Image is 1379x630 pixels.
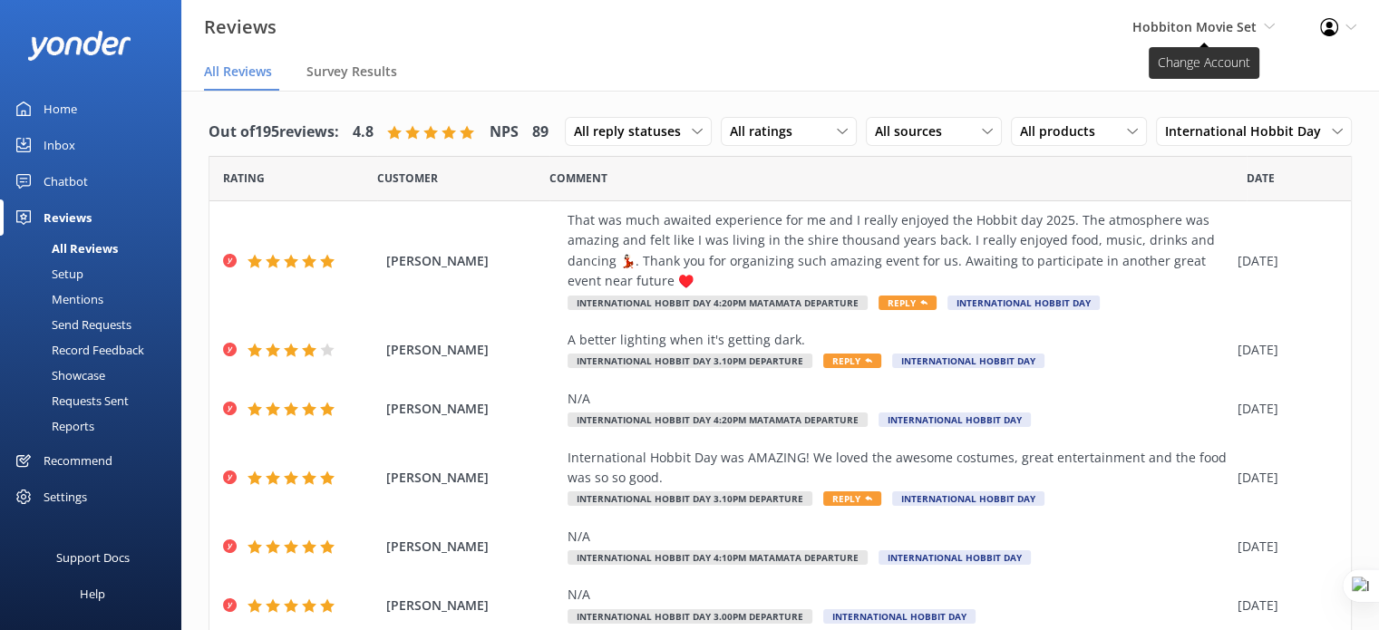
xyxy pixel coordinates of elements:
span: International Hobbit Day [892,354,1044,368]
div: [DATE] [1238,537,1328,557]
span: Hobbiton Movie Set [1132,18,1257,35]
div: [DATE] [1238,596,1328,615]
div: Requests Sent [11,388,129,413]
div: Support Docs [56,539,130,576]
span: International Hobbit Day [892,491,1044,506]
h4: 4.8 [353,121,374,144]
span: International Hobbit Day [879,550,1031,565]
div: Help [80,576,105,612]
div: Settings [44,479,87,515]
a: Mentions [11,286,181,312]
span: Reply [823,491,881,506]
div: That was much awaited experience for me and I really enjoyed the Hobbit day 2025. The atmosphere ... [568,210,1228,292]
span: Question [549,170,607,187]
div: Mentions [11,286,103,312]
span: [PERSON_NAME] [386,596,558,615]
div: Inbox [44,127,75,163]
h4: Out of 195 reviews: [209,121,339,144]
span: [PERSON_NAME] [386,399,558,419]
span: International Hobbit Day 4:10pm Matamata Departure [568,550,868,565]
span: International Hobbit Day [1165,121,1332,141]
span: [PERSON_NAME] [386,251,558,271]
a: Reports [11,413,181,439]
span: [PERSON_NAME] [386,340,558,360]
a: Showcase [11,363,181,388]
div: All Reviews [11,236,118,261]
span: International Hobbit Day 3.10pm Departure [568,491,812,506]
span: All sources [875,121,953,141]
span: Reply [879,296,937,310]
span: International Hobbit Day 4:20pm Matamata Departure [568,296,868,310]
a: Requests Sent [11,388,181,413]
div: Recommend [44,442,112,479]
a: Setup [11,261,181,286]
div: N/A [568,585,1228,605]
span: Date [377,170,438,187]
div: [DATE] [1238,468,1328,488]
div: Setup [11,261,83,286]
span: Survey Results [306,63,397,81]
div: Reports [11,413,94,439]
div: International Hobbit Day was AMAZING! We loved the awesome costumes, great entertainment and the ... [568,448,1228,489]
span: International Hobbit Day 3.10pm Departure [568,354,812,368]
div: Showcase [11,363,105,388]
span: International Hobbit Day [823,609,976,624]
span: All reply statuses [574,121,692,141]
div: Chatbot [44,163,88,199]
div: [DATE] [1238,399,1328,419]
h4: 89 [532,121,549,144]
span: All ratings [730,121,803,141]
a: Record Feedback [11,337,181,363]
div: N/A [568,527,1228,547]
div: Reviews [44,199,92,236]
h3: Reviews [204,13,277,42]
span: Date [1247,170,1275,187]
div: Home [44,91,77,127]
div: Send Requests [11,312,131,337]
h4: NPS [490,121,519,144]
span: International Hobbit Day [947,296,1100,310]
span: International Hobbit Day [879,412,1031,427]
span: Date [223,170,265,187]
span: International Hobbit Day 4:20pm Matamata Departure [568,412,868,427]
div: [DATE] [1238,340,1328,360]
span: All products [1020,121,1106,141]
div: A better lighting when it's getting dark. [568,330,1228,350]
span: [PERSON_NAME] [386,537,558,557]
span: All Reviews [204,63,272,81]
a: All Reviews [11,236,181,261]
div: Record Feedback [11,337,144,363]
a: Send Requests [11,312,181,337]
span: Reply [823,354,881,368]
span: [PERSON_NAME] [386,468,558,488]
div: N/A [568,389,1228,409]
img: yonder-white-logo.png [27,31,131,61]
span: International Hobbit Day 3.00pm Departure [568,609,812,624]
div: [DATE] [1238,251,1328,271]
